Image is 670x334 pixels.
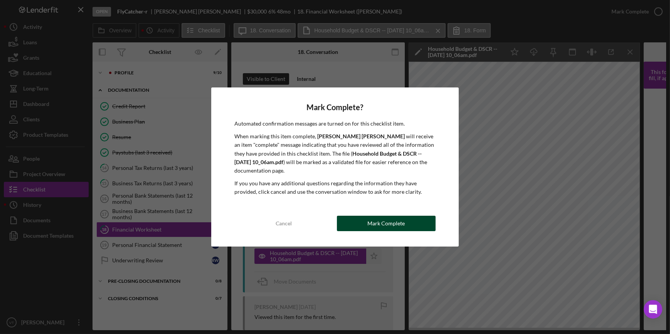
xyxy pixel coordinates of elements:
p: If you you have any additional questions regarding the information they have provided, click canc... [234,179,435,196]
h4: Mark Complete? [234,103,435,112]
button: Mark Complete [337,216,436,231]
div: Open Intercom Messenger [644,300,662,319]
div: Cancel [276,216,292,231]
button: Cancel [234,216,333,231]
p: Automated confirmation messages are turned on for this checklist item. [234,119,435,128]
b: [PERSON_NAME] [PERSON_NAME] [317,133,405,139]
p: When marking this item complete, will receive an item "complete" message indicating that you have... [234,132,435,175]
div: Mark Complete [367,216,405,231]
